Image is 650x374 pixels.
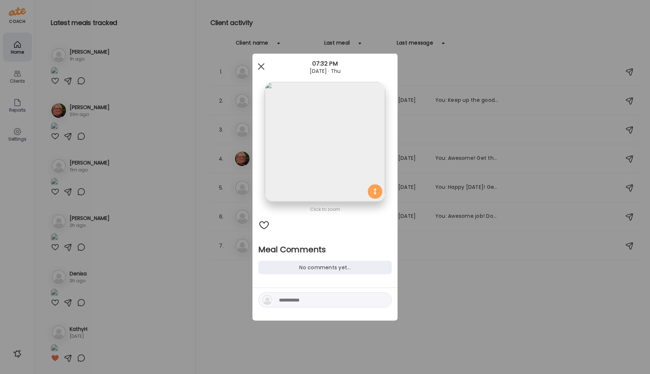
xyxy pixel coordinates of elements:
div: [DATE] · Thu [252,68,398,74]
h2: Meal Comments [258,244,392,255]
div: 07:32 PM [252,59,398,68]
div: Click to zoom [258,205,392,214]
div: No comments yet... [258,261,392,274]
img: bg-avatar-default.svg [262,295,272,305]
img: images%2FTWbYycbN6VXame8qbTiqIxs9Hvy2%2FvVhVFMhtF1AJ5GubIkBV%2FfGAtr1Yh0e0ErZYzb0jK_1080 [265,82,385,202]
